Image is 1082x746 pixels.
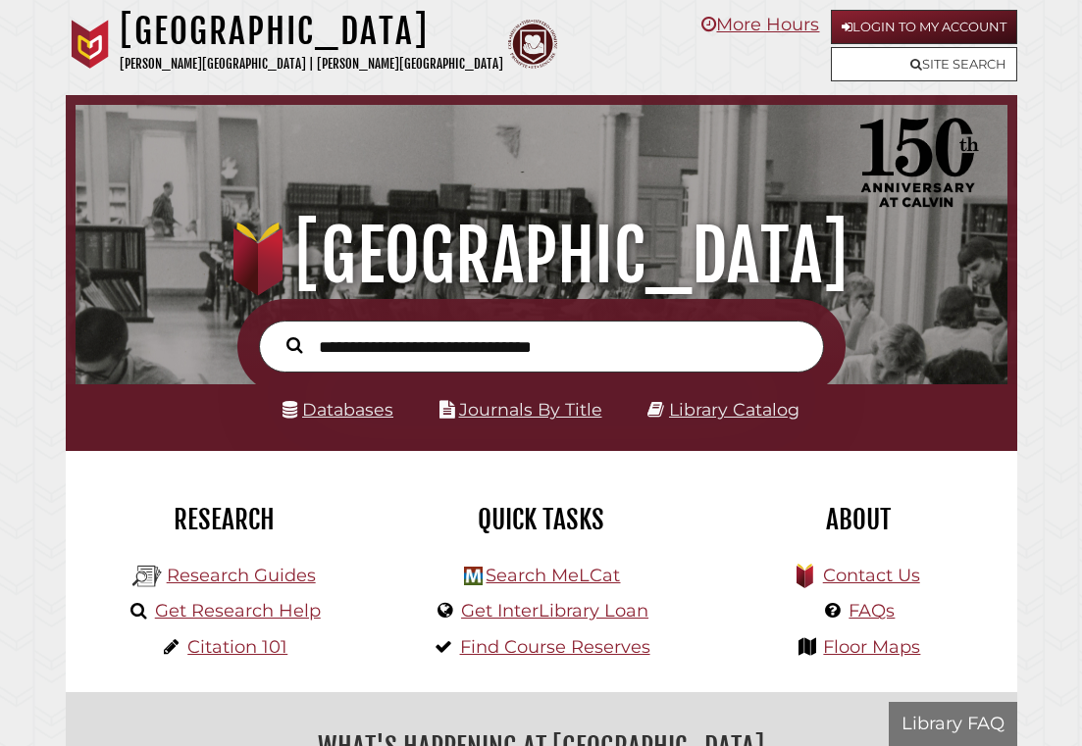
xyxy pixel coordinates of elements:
i: Search [286,337,302,355]
a: Floor Maps [823,636,920,658]
img: Hekman Library Logo [464,567,483,585]
h2: About [714,503,1002,536]
a: Site Search [831,47,1017,81]
a: More Hours [701,14,819,35]
a: Citation 101 [187,636,287,658]
a: Get Research Help [155,600,321,622]
a: Research Guides [167,565,316,586]
button: Search [277,332,312,357]
a: Find Course Reserves [460,636,650,658]
h2: Quick Tasks [397,503,685,536]
a: Get InterLibrary Loan [461,600,648,622]
a: Contact Us [823,565,920,586]
h2: Research [80,503,368,536]
a: Library Catalog [669,399,799,420]
img: Calvin Theological Seminary [508,20,557,69]
img: Hekman Library Logo [132,562,162,591]
img: Calvin University [66,20,115,69]
p: [PERSON_NAME][GEOGRAPHIC_DATA] | [PERSON_NAME][GEOGRAPHIC_DATA] [120,53,503,75]
a: Login to My Account [831,10,1017,44]
a: Journals By Title [459,399,602,420]
a: Search MeLCat [486,565,620,586]
a: Databases [283,399,393,420]
h1: [GEOGRAPHIC_DATA] [120,10,503,53]
h1: [GEOGRAPHIC_DATA] [91,213,991,299]
a: FAQs [849,600,895,622]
